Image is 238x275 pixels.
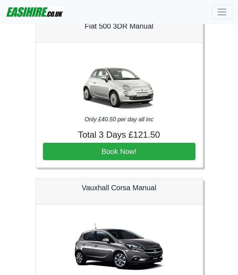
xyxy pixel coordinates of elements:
h5: Vauxhall Corsa Manual [43,183,195,192]
button: Toggle navigation [212,5,232,19]
img: easihire_logo_small.png [6,5,64,19]
button: Book Now! [43,143,195,160]
h5: Fiat 500 3DR Manual [43,22,195,30]
h4: Total 3 Days £121.50 [43,130,195,140]
img: Fiat 500 3DR Manual [68,50,170,115]
i: Only £40.50 per day all inc [85,116,153,122]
